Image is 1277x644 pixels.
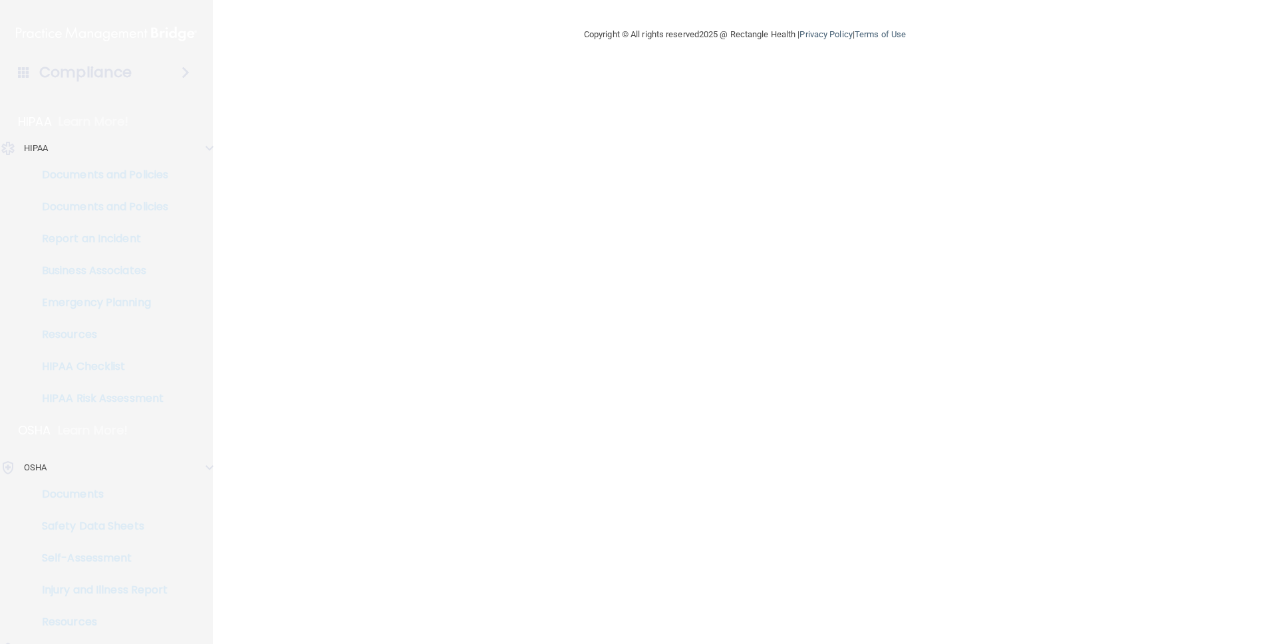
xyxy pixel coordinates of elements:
[9,583,190,597] p: Injury and Illness Report
[9,615,190,629] p: Resources
[799,29,852,39] a: Privacy Policy
[58,422,128,438] p: Learn More!
[502,13,988,56] div: Copyright © All rights reserved 2025 @ Rectangle Health | |
[9,392,190,405] p: HIPAA Risk Assessment
[9,360,190,373] p: HIPAA Checklist
[9,488,190,501] p: Documents
[18,422,51,438] p: OSHA
[24,140,49,156] p: HIPAA
[855,29,906,39] a: Terms of Use
[9,264,190,277] p: Business Associates
[9,168,190,182] p: Documents and Policies
[16,21,197,47] img: PMB logo
[18,114,52,130] p: HIPAA
[9,552,190,565] p: Self-Assessment
[9,232,190,245] p: Report an Incident
[59,114,129,130] p: Learn More!
[9,200,190,214] p: Documents and Policies
[9,520,190,533] p: Safety Data Sheets
[9,296,190,309] p: Emergency Planning
[9,328,190,341] p: Resources
[39,63,132,82] h4: Compliance
[24,460,47,476] p: OSHA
